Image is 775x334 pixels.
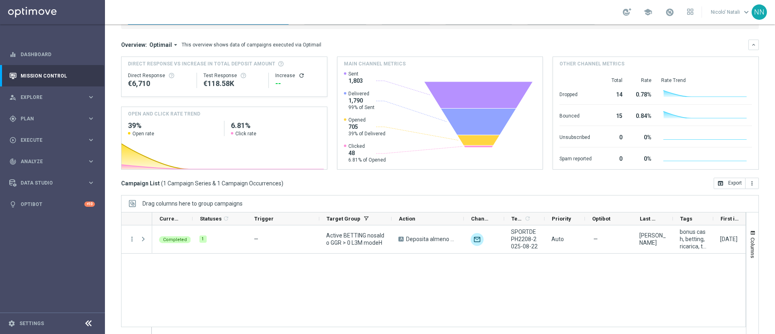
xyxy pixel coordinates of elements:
span: bonus cash, betting, ricarica, talent + expert, upselling [680,228,706,250]
a: Optibot [21,193,84,215]
span: school [643,8,652,17]
span: Open rate [132,130,154,137]
div: €118,579 [203,79,262,88]
i: equalizer [9,51,17,58]
div: -- [275,79,320,88]
div: NN [752,4,767,20]
div: Optibot [9,193,95,215]
div: Increase [275,72,320,79]
i: gps_fixed [9,115,17,122]
div: Test Response [203,72,262,79]
div: play_circle_outline Execute keyboard_arrow_right [9,137,95,143]
i: track_changes [9,158,17,165]
span: Optibot [592,216,610,222]
div: Rate [632,77,651,84]
span: Tags [680,216,692,222]
div: 0% [632,151,651,164]
span: — [254,236,258,242]
span: Calculate column [523,214,531,223]
div: person_search Explore keyboard_arrow_right [9,94,95,101]
i: more_vert [749,180,755,187]
div: 14 [601,87,622,100]
span: ) [281,180,283,187]
div: 0% [632,130,651,143]
div: Data Studio [9,179,87,187]
button: equalizer Dashboard [9,51,95,58]
span: Analyze [21,159,87,164]
div: 15 [601,109,622,122]
i: keyboard_arrow_right [87,136,95,144]
button: more_vert [128,235,136,243]
i: open_in_browser [717,180,724,187]
div: Plan [9,115,87,122]
div: €6,710 [128,79,190,88]
h4: OPEN AND CLICK RATE TREND [128,110,200,118]
i: refresh [524,215,531,222]
div: 22 Aug 2025, Friday [720,235,737,243]
span: 6.81% of Opened [348,157,386,163]
span: Columns [750,237,756,258]
img: Optimail [471,233,484,246]
div: 0 [601,151,622,164]
button: Data Studio keyboard_arrow_right [9,180,95,186]
span: 705 [348,123,385,130]
span: Plan [21,116,87,121]
div: Execute [9,137,87,144]
span: Drag columns here to group campaigns [142,200,243,207]
button: refresh [298,72,305,79]
span: Priority [552,216,571,222]
i: keyboard_arrow_right [87,93,95,101]
span: Opened [348,117,385,123]
span: Clicked [348,143,386,149]
div: Dropped [559,87,592,100]
span: 1 Campaign Series & 1 Campaign Occurrences [163,180,281,187]
button: open_in_browser Export [714,178,746,189]
div: Direct Response [128,72,190,79]
span: ( [161,180,163,187]
span: Deposita almeno 50 per ottenere 10€ bonus , deposita almeno 80€per ricevere 20€ bonus, deposita a... [406,235,457,243]
div: Rate Trend [661,77,752,84]
div: Row Groups [142,200,243,207]
i: person_search [9,94,17,101]
span: SPORTDEPH2208-2025-08-22 [511,228,538,250]
div: Lorenzo Carlevale [639,232,666,246]
i: keyboard_arrow_right [87,179,95,187]
div: Analyze [9,158,87,165]
h2: 6.81% [231,121,320,130]
div: 1 [199,235,207,243]
i: settings [8,320,15,327]
span: Data Studio [21,181,87,185]
div: Unsubscribed [559,130,592,143]
div: Total [601,77,622,84]
span: A [398,237,404,242]
button: Mission Control [9,73,95,79]
i: arrow_drop_down [172,41,179,48]
a: Settings [19,321,44,326]
span: Templates [511,216,523,222]
span: 1,803 [348,77,363,84]
span: Auto [551,236,564,242]
div: Bounced [559,109,592,122]
span: 48 [348,149,386,157]
i: keyboard_arrow_right [87,158,95,165]
i: play_circle_outline [9,137,17,144]
button: track_changes Analyze keyboard_arrow_right [9,158,95,165]
a: Nicolo' Natalikeyboard_arrow_down [710,6,752,18]
div: 0 [601,130,622,143]
div: 0.84% [632,109,651,122]
h2: 39% [128,121,218,130]
span: Action [399,216,415,222]
span: Target Group [327,216,360,222]
span: 99% of Sent [348,104,375,111]
multiple-options-button: Export to CSV [714,180,759,186]
span: Channel [471,216,490,222]
span: — [593,235,598,243]
div: gps_fixed Plan keyboard_arrow_right [9,116,95,122]
a: Dashboard [21,44,95,65]
span: 1,790 [348,97,375,104]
